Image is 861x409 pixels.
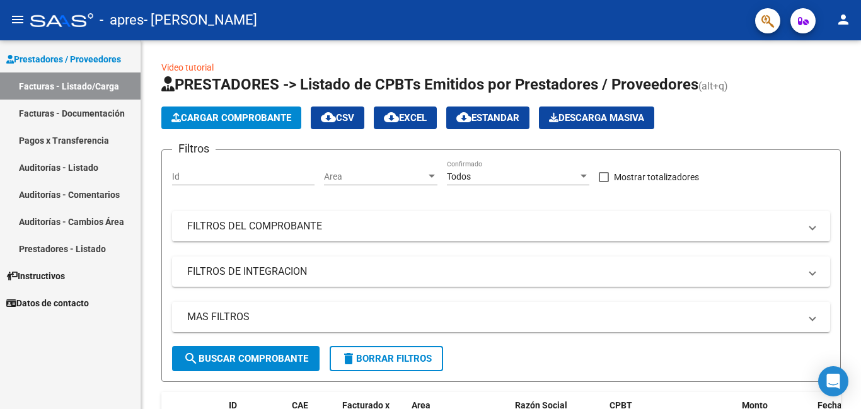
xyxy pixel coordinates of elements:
[187,265,800,279] mat-panel-title: FILTROS DE INTEGRACION
[172,302,830,332] mat-expansion-panel-header: MAS FILTROS
[341,353,432,364] span: Borrar Filtros
[161,62,214,72] a: Video tutorial
[384,112,427,124] span: EXCEL
[161,107,301,129] button: Cargar Comprobante
[6,296,89,310] span: Datos de contacto
[324,171,426,182] span: Area
[183,353,308,364] span: Buscar Comprobante
[10,12,25,27] mat-icon: menu
[836,12,851,27] mat-icon: person
[172,211,830,241] mat-expansion-panel-header: FILTROS DEL COMPROBANTE
[6,269,65,283] span: Instructivos
[144,6,257,34] span: - [PERSON_NAME]
[818,366,848,396] div: Open Intercom Messenger
[321,110,336,125] mat-icon: cloud_download
[341,351,356,366] mat-icon: delete
[183,351,199,366] mat-icon: search
[446,107,529,129] button: Estandar
[614,170,699,185] span: Mostrar totalizadores
[374,107,437,129] button: EXCEL
[539,107,654,129] button: Descarga Masiva
[330,346,443,371] button: Borrar Filtros
[698,80,728,92] span: (alt+q)
[100,6,144,34] span: - apres
[447,171,471,181] span: Todos
[6,52,121,66] span: Prestadores / Proveedores
[161,76,698,93] span: PRESTADORES -> Listado de CPBTs Emitidos por Prestadores / Proveedores
[321,112,354,124] span: CSV
[187,310,800,324] mat-panel-title: MAS FILTROS
[456,110,471,125] mat-icon: cloud_download
[311,107,364,129] button: CSV
[456,112,519,124] span: Estandar
[172,346,320,371] button: Buscar Comprobante
[384,110,399,125] mat-icon: cloud_download
[539,107,654,129] app-download-masive: Descarga masiva de comprobantes (adjuntos)
[171,112,291,124] span: Cargar Comprobante
[172,256,830,287] mat-expansion-panel-header: FILTROS DE INTEGRACION
[549,112,644,124] span: Descarga Masiva
[187,219,800,233] mat-panel-title: FILTROS DEL COMPROBANTE
[172,140,216,158] h3: Filtros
